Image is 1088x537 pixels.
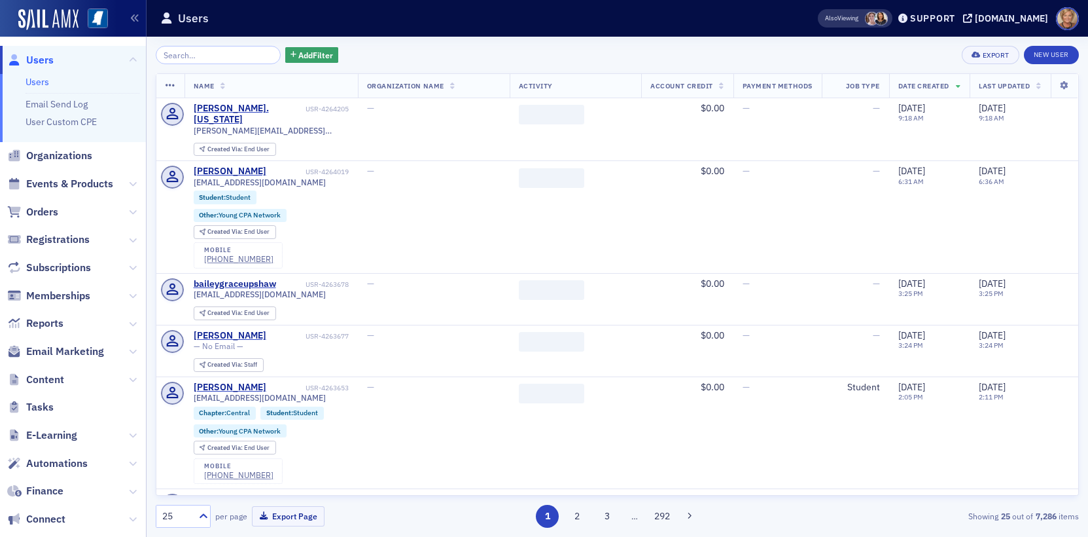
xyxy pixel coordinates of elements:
[979,289,1004,298] time: 3:25 PM
[7,53,54,67] a: Users
[701,493,724,505] span: $0.00
[207,145,244,153] span: Created Via :
[199,193,226,202] span: Student :
[519,332,584,352] span: ‌
[519,105,584,124] span: ‌
[898,381,925,393] span: [DATE]
[194,278,276,290] a: baileygraceupshaw
[26,344,104,359] span: Email Marketing
[194,191,257,204] div: Student:
[979,81,1030,90] span: Last Updated
[975,12,1048,24] div: [DOMAIN_NAME]
[178,10,209,26] h1: Users
[536,505,559,528] button: 1
[194,209,287,222] div: Other:
[743,329,750,341] span: —
[260,407,324,420] div: Student:
[26,428,77,443] span: E-Learning
[701,278,724,289] span: $0.00
[194,306,276,320] div: Created Via: End User
[979,329,1006,341] span: [DATE]
[26,116,97,128] a: User Custom CPE
[194,225,276,239] div: Created Via: End User
[7,289,90,303] a: Memberships
[194,330,266,342] a: [PERSON_NAME]
[7,373,64,387] a: Content
[7,316,63,331] a: Reports
[743,381,750,393] span: —
[979,102,1006,114] span: [DATE]
[194,424,287,437] div: Other:
[207,360,244,369] span: Created Via :
[207,310,270,317] div: End User
[367,81,444,90] span: Organization Name
[199,211,281,219] a: Other:Young CPA Network
[963,14,1053,23] button: [DOMAIN_NAME]
[162,509,191,523] div: 25
[26,177,113,191] span: Events & Products
[252,506,325,527] button: Export Page
[367,381,374,393] span: —
[207,146,270,153] div: End User
[7,512,65,527] a: Connect
[998,510,1012,522] strong: 25
[26,261,91,275] span: Subscriptions
[306,105,349,113] div: USR-4264205
[519,280,584,300] span: ‌
[1033,510,1059,522] strong: 7,286
[873,102,880,114] span: —
[701,102,724,114] span: $0.00
[207,443,244,452] span: Created Via :
[873,278,880,289] span: —
[207,227,244,236] span: Created Via :
[26,400,54,415] span: Tasks
[873,165,880,177] span: —
[898,278,925,289] span: [DATE]
[79,9,108,31] a: View Homepage
[26,76,49,88] a: Users
[26,98,88,110] a: Email Send Log
[26,373,64,387] span: Content
[266,408,293,417] span: Student :
[194,289,326,299] span: [EMAIL_ADDRESS][DOMAIN_NAME]
[26,456,88,471] span: Automations
[701,381,724,393] span: $0.00
[26,232,90,247] span: Registrations
[743,278,750,289] span: —
[983,52,1009,59] div: Export
[266,409,318,417] a: Student:Student
[207,229,270,236] div: End User
[199,426,219,435] span: Other :
[519,384,584,403] span: ‌
[194,393,326,403] span: [EMAIL_ADDRESS][DOMAIN_NAME]
[26,53,54,67] span: Users
[825,14,858,23] span: Viewing
[207,361,257,369] div: Staff
[88,9,108,29] img: SailAMX
[898,341,923,350] time: 3:24 PM
[962,46,1019,64] button: Export
[204,470,273,480] a: [PHONE_NUMBER]
[874,12,888,26] span: Noma Burge
[204,254,273,264] div: [PHONE_NUMBER]
[367,102,374,114] span: —
[26,484,63,498] span: Finance
[194,341,243,351] span: — No Email —
[194,81,215,90] span: Name
[519,81,553,90] span: Activity
[156,46,281,64] input: Search…
[199,427,281,435] a: Other:Young CPA Network
[7,428,77,443] a: E-Learning
[831,382,880,394] div: Student
[846,81,880,90] span: Job Type
[7,456,88,471] a: Automations
[979,177,1004,186] time: 6:36 AM
[7,149,92,163] a: Organizations
[898,113,924,122] time: 9:18 AM
[194,441,276,454] div: Created Via: End User
[268,168,349,176] div: USR-4264019
[650,81,712,90] span: Account Credit
[199,409,250,417] a: Chapter:Central
[26,512,65,527] span: Connect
